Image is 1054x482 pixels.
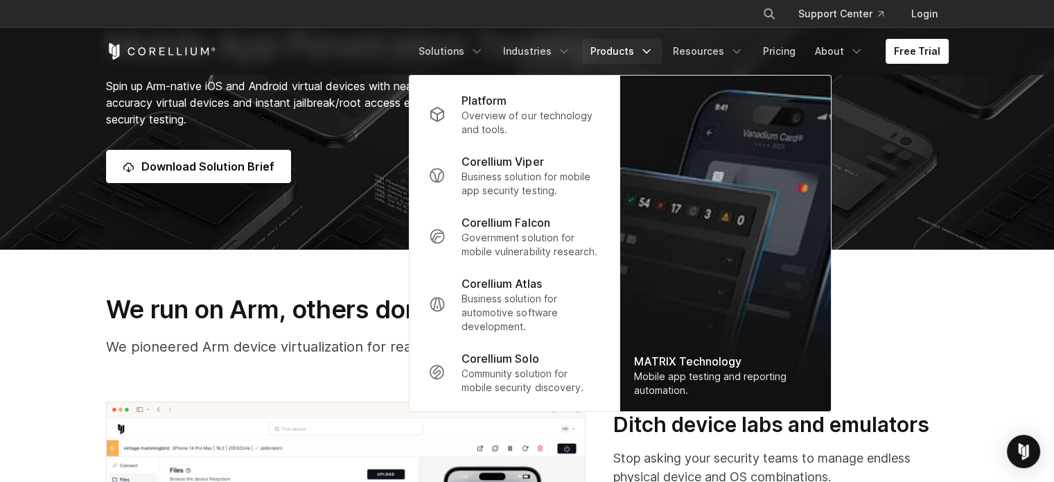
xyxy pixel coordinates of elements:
p: Community solution for mobile security discovery. [462,367,599,395]
a: Products [582,39,662,64]
div: Navigation Menu [410,39,949,64]
a: Corellium Falcon Government solution for mobile vulnerability research. [417,206,611,267]
a: Industries [495,39,579,64]
h3: We run on Arm, others don’t [106,294,949,325]
span: Spin up Arm-native iOS and Android virtual devices with near-limitless device and OS combinations... [106,79,644,126]
a: Support Center [787,1,895,26]
p: We pioneered Arm device virtualization for real-world mobile app security testing. [106,336,949,357]
p: Government solution for mobile vulnerability research. [462,231,599,259]
div: Navigation Menu [746,1,949,26]
p: Corellium Atlas [462,275,541,292]
a: Solutions [410,39,492,64]
p: Business solution for automotive software development. [462,292,599,334]
a: Pricing [755,39,804,64]
p: Business solution for mobile app security testing. [462,170,599,198]
a: MATRIX Technology Mobile app testing and reporting automation. [620,76,830,411]
p: Platform [462,92,507,109]
a: Login [900,1,949,26]
a: Platform Overview of our technology and tools. [417,84,611,145]
img: Matrix_WebNav_1x [620,76,830,411]
div: Mobile app testing and reporting automation. [633,370,816,397]
a: Corellium Viper Business solution for mobile app security testing. [417,145,611,206]
a: Corellium Home [106,43,216,60]
h3: Ditch device labs and emulators [613,412,948,438]
p: Corellium Falcon [462,214,550,231]
a: Resources [665,39,752,64]
a: Corellium Solo Community solution for mobile security discovery. [417,342,611,403]
a: Free Trial [886,39,949,64]
p: Overview of our technology and tools. [462,109,599,137]
a: Download Solution Brief [106,150,291,183]
p: Corellium Viper [462,153,543,170]
a: About [807,39,872,64]
a: Corellium Atlas Business solution for automotive software development. [417,267,611,342]
button: Search [757,1,782,26]
div: MATRIX Technology [633,353,816,370]
p: Corellium Solo [462,350,538,367]
div: Open Intercom Messenger [1007,435,1040,468]
span: Download Solution Brief [141,158,274,175]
